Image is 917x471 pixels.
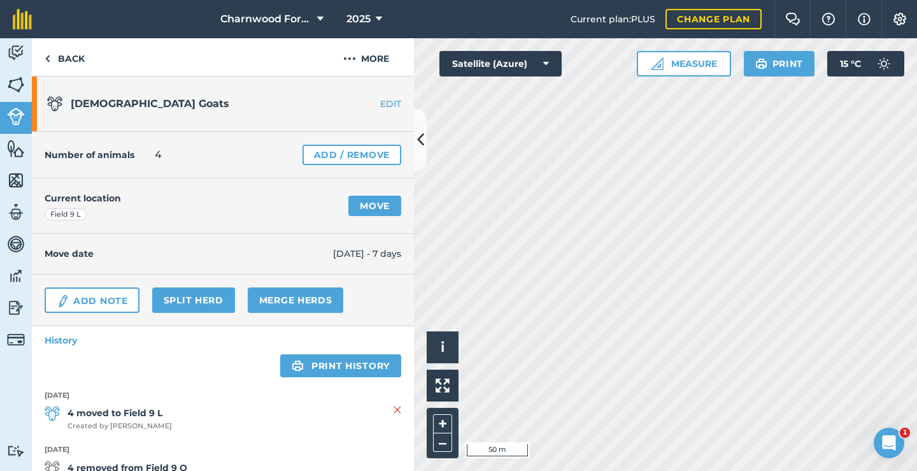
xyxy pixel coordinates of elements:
[348,196,401,216] a: Move
[7,171,25,190] img: svg+xml;base64,PHN2ZyB4bWxucz0iaHR0cDovL3d3dy53My5vcmcvMjAwMC9zdmciIHdpZHRoPSI1NiIgaGVpZ2h0PSI2MC...
[7,331,25,349] img: svg+xml;base64,PD94bWwgdmVyc2lvbj0iMS4wIiBlbmNvZGluZz0idXRmLTgiPz4KPCEtLSBHZW5lcmF0b3I6IEFkb2JlIE...
[152,287,235,313] a: Split herd
[45,148,134,162] h4: Number of animals
[821,13,836,25] img: A question mark icon
[433,433,452,452] button: –
[7,266,25,286] img: svg+xml;base64,PD94bWwgdmVyc2lvbj0iMS4wIiBlbmNvZGluZz0idXRmLTgiPz4KPCEtLSBHZW5lcmF0b3I6IEFkb2JlIE...
[32,326,414,354] a: History
[302,145,401,165] a: Add / Remove
[7,298,25,317] img: svg+xml;base64,PD94bWwgdmVyc2lvbj0iMS4wIiBlbmNvZGluZz0idXRmLTgiPz4KPCEtLSBHZW5lcmF0b3I6IEFkb2JlIE...
[333,247,401,261] span: [DATE] - 7 days
[32,38,97,76] a: Back
[56,294,70,309] img: svg+xml;base64,PD94bWwgdmVyc2lvbj0iMS4wIiBlbmNvZGluZz0idXRmLTgiPz4KPCEtLSBHZW5lcmF0b3I6IEFkb2JlIE...
[45,406,60,421] img: svg+xml;base64,PD94bWwgdmVyc2lvbj0iMS4wIiBlbmNvZGluZz0idXRmLTgiPz4KPCEtLSBHZW5lcmF0b3I6IEFkb2JlIE...
[858,11,871,27] img: svg+xml;base64,PHN2ZyB4bWxucz0iaHR0cDovL3d3dy53My5vcmcvMjAwMC9zdmciIHdpZHRoPSIxNyIgaGVpZ2h0PSIxNy...
[871,51,897,76] img: svg+xml;base64,PD94bWwgdmVyc2lvbj0iMS4wIiBlbmNvZGluZz0idXRmLTgiPz4KPCEtLSBHZW5lcmF0b3I6IEFkb2JlIE...
[292,358,304,373] img: svg+xml;base64,PHN2ZyB4bWxucz0iaHR0cDovL3d3dy53My5vcmcvMjAwMC9zdmciIHdpZHRoPSIxOSIgaGVpZ2h0PSIyNC...
[433,414,452,433] button: +
[840,51,861,76] span: 15 ° C
[744,51,815,76] button: Print
[900,428,910,438] span: 1
[248,287,344,313] a: Merge Herds
[436,379,450,393] img: Four arrows, one pointing top left, one top right, one bottom right and the last bottom left
[334,98,414,110] a: EDIT
[343,51,356,66] img: svg+xml;base64,PHN2ZyB4bWxucz0iaHR0cDovL3d3dy53My5vcmcvMjAwMC9zdmciIHdpZHRoPSIyMCIgaGVpZ2h0PSIyNC...
[45,287,139,313] a: Add Note
[755,56,767,71] img: svg+xml;base64,PHN2ZyB4bWxucz0iaHR0cDovL3d3dy53My5vcmcvMjAwMC9zdmciIHdpZHRoPSIxOSIgaGVpZ2h0PSIyNC...
[7,43,25,62] img: svg+xml;base64,PD94bWwgdmVyc2lvbj0iMS4wIiBlbmNvZGluZz0idXRmLTgiPz4KPCEtLSBHZW5lcmF0b3I6IEFkb2JlIE...
[827,51,904,76] button: 15 °C
[13,9,32,29] img: fieldmargin Logo
[68,406,172,420] strong: 4 moved to Field 9 L
[346,11,371,27] span: 2025
[220,11,312,27] span: Charnwood Forest Alpacas
[45,208,87,221] div: Field 9 L
[441,339,444,355] span: i
[7,108,25,126] img: svg+xml;base64,PD94bWwgdmVyc2lvbj0iMS4wIiBlbmNvZGluZz0idXRmLTgiPz4KPCEtLSBHZW5lcmF0b3I6IEFkb2JlIE...
[874,428,904,458] iframe: Intercom live chat
[7,203,25,222] img: svg+xml;base64,PD94bWwgdmVyc2lvbj0iMS4wIiBlbmNvZGluZz0idXRmLTgiPz4KPCEtLSBHZW5lcmF0b3I6IEFkb2JlIE...
[571,12,655,26] span: Current plan : PLUS
[637,51,731,76] button: Measure
[427,331,458,363] button: i
[394,402,401,417] img: svg+xml;base64,PHN2ZyB4bWxucz0iaHR0cDovL3d3dy53My5vcmcvMjAwMC9zdmciIHdpZHRoPSIyMiIgaGVpZ2h0PSIzMC...
[439,51,562,76] button: Satellite (Azure)
[651,57,664,70] img: Ruler icon
[318,38,414,76] button: More
[47,96,62,112] img: svg+xml;base64,PD94bWwgdmVyc2lvbj0iMS4wIiBlbmNvZGluZz0idXRmLTgiPz4KPCEtLSBHZW5lcmF0b3I6IEFkb2JlIE...
[45,191,121,205] h4: Current location
[45,390,401,402] strong: [DATE]
[45,247,333,261] h4: Move date
[155,147,162,163] span: 4
[68,421,172,432] span: Created by [PERSON_NAME]
[7,75,25,94] img: svg+xml;base64,PHN2ZyB4bWxucz0iaHR0cDovL3d3dy53My5vcmcvMjAwMC9zdmciIHdpZHRoPSI1NiIgaGVpZ2h0PSI2MC...
[45,51,50,66] img: svg+xml;base64,PHN2ZyB4bWxucz0iaHR0cDovL3d3dy53My5vcmcvMjAwMC9zdmciIHdpZHRoPSI5IiBoZWlnaHQ9IjI0Ii...
[7,139,25,158] img: svg+xml;base64,PHN2ZyB4bWxucz0iaHR0cDovL3d3dy53My5vcmcvMjAwMC9zdmciIHdpZHRoPSI1NiIgaGVpZ2h0PSI2MC...
[280,354,401,377] a: Print history
[7,445,25,457] img: svg+xml;base64,PD94bWwgdmVyc2lvbj0iMS4wIiBlbmNvZGluZz0idXRmLTgiPz4KPCEtLSBHZW5lcmF0b3I6IEFkb2JlIE...
[665,9,762,29] a: Change plan
[45,444,401,456] strong: [DATE]
[892,13,907,25] img: A cog icon
[7,235,25,254] img: svg+xml;base64,PD94bWwgdmVyc2lvbj0iMS4wIiBlbmNvZGluZz0idXRmLTgiPz4KPCEtLSBHZW5lcmF0b3I6IEFkb2JlIE...
[785,13,800,25] img: Two speech bubbles overlapping with the left bubble in the forefront
[71,98,229,110] span: [DEMOGRAPHIC_DATA] Goats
